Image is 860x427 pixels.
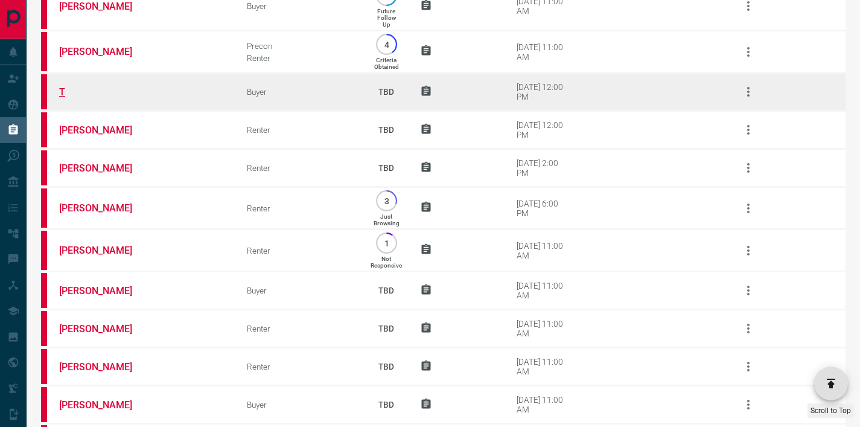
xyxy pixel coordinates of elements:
[371,312,402,345] p: TBD
[247,1,352,11] div: Buyer
[59,285,150,297] a: [PERSON_NAME]
[517,395,568,414] div: [DATE] 11:00 AM
[41,112,47,147] div: property.ca
[247,53,352,63] div: Renter
[59,86,150,98] a: T
[247,400,352,409] div: Buyer
[382,239,391,248] p: 1
[247,204,352,213] div: Renter
[371,255,402,269] p: Not Responsive
[374,213,400,226] p: Just Browsing
[517,357,568,376] div: [DATE] 11:00 AM
[382,196,391,205] p: 3
[41,32,47,71] div: property.ca
[59,46,150,57] a: [PERSON_NAME]
[247,87,352,97] div: Buyer
[41,188,47,228] div: property.ca
[517,199,568,218] div: [DATE] 6:00 PM
[59,361,150,373] a: [PERSON_NAME]
[377,8,396,28] p: Future Follow Up
[517,42,568,62] div: [DATE] 11:00 AM
[41,349,47,384] div: property.ca
[371,75,402,108] p: TBD
[382,40,391,49] p: 4
[517,319,568,338] div: [DATE] 11:00 AM
[247,246,352,255] div: Renter
[517,281,568,300] div: [DATE] 11:00 AM
[59,245,150,256] a: [PERSON_NAME]
[371,350,402,383] p: TBD
[517,120,568,140] div: [DATE] 12:00 PM
[371,152,402,184] p: TBD
[517,241,568,260] div: [DATE] 11:00 AM
[41,74,47,109] div: property.ca
[247,163,352,173] div: Renter
[59,323,150,335] a: [PERSON_NAME]
[247,41,352,51] div: Precon
[371,274,402,307] p: TBD
[59,124,150,136] a: [PERSON_NAME]
[59,162,150,174] a: [PERSON_NAME]
[247,324,352,333] div: Renter
[517,158,568,178] div: [DATE] 2:00 PM
[41,150,47,185] div: property.ca
[59,202,150,214] a: [PERSON_NAME]
[517,82,568,101] div: [DATE] 12:00 PM
[41,311,47,346] div: property.ca
[59,399,150,411] a: [PERSON_NAME]
[811,406,851,415] span: Scroll to Top
[41,231,47,270] div: property.ca
[247,286,352,295] div: Buyer
[371,114,402,146] p: TBD
[41,387,47,422] div: property.ca
[59,1,150,12] a: [PERSON_NAME]
[247,125,352,135] div: Renter
[41,273,47,308] div: property.ca
[371,388,402,421] p: TBD
[374,57,399,70] p: Criteria Obtained
[247,362,352,371] div: Renter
